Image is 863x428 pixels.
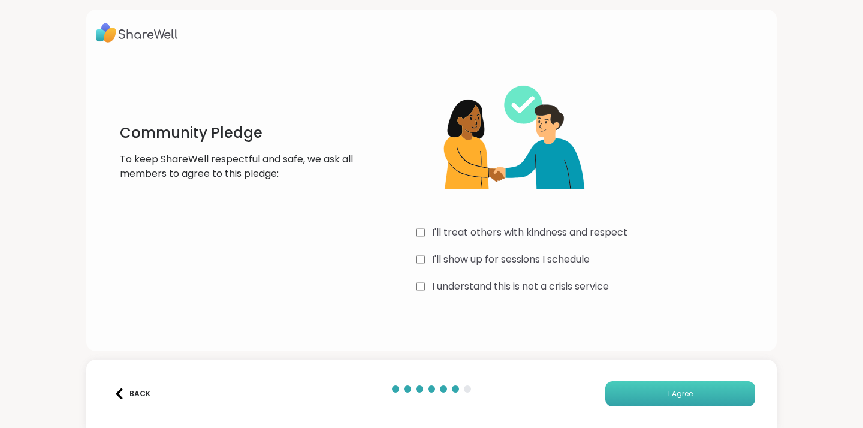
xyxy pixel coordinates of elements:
[120,152,354,181] p: To keep ShareWell respectful and safe, we ask all members to agree to this pledge:
[108,381,156,406] button: Back
[432,252,590,267] label: I'll show up for sessions I schedule
[96,19,178,47] img: ShareWell Logo
[605,381,755,406] button: I Agree
[114,388,150,399] div: Back
[432,279,609,294] label: I understand this is not a crisis service
[668,388,693,399] span: I Agree
[432,225,627,240] label: I'll treat others with kindness and respect
[120,123,354,143] h1: Community Pledge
